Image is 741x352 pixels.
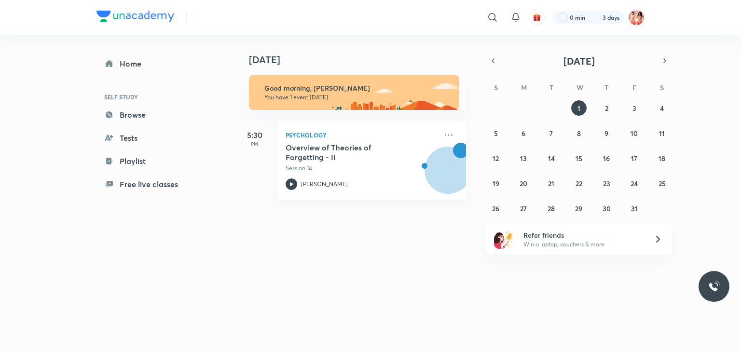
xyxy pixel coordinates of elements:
[627,125,642,141] button: October 10, 2025
[627,100,642,116] button: October 3, 2025
[494,230,513,249] img: referral
[493,154,499,163] abbr: October 12, 2025
[627,150,642,166] button: October 17, 2025
[493,179,499,188] abbr: October 19, 2025
[599,201,614,216] button: October 30, 2025
[627,201,642,216] button: October 31, 2025
[96,54,208,73] a: Home
[591,13,601,22] img: streak
[96,89,208,105] h6: SELF STUDY
[523,240,642,249] p: Win a laptop, vouchers & more
[604,83,608,92] abbr: Thursday
[603,179,610,188] abbr: October 23, 2025
[575,204,582,213] abbr: October 29, 2025
[659,154,665,163] abbr: October 18, 2025
[599,100,614,116] button: October 2, 2025
[548,204,555,213] abbr: October 28, 2025
[533,13,541,22] img: avatar
[516,150,531,166] button: October 13, 2025
[488,150,504,166] button: October 12, 2025
[599,176,614,191] button: October 23, 2025
[571,201,587,216] button: October 29, 2025
[654,150,670,166] button: October 18, 2025
[249,75,459,110] img: morning
[488,125,504,141] button: October 5, 2025
[632,104,636,113] abbr: October 3, 2025
[544,201,559,216] button: October 28, 2025
[494,129,498,138] abbr: October 5, 2025
[631,204,638,213] abbr: October 31, 2025
[96,105,208,124] a: Browse
[599,150,614,166] button: October 16, 2025
[264,94,451,101] p: You have 1 event [DATE]
[654,125,670,141] button: October 11, 2025
[96,151,208,171] a: Playlist
[96,11,174,22] img: Company Logo
[286,164,437,173] p: Session 14
[521,129,525,138] abbr: October 6, 2025
[576,179,582,188] abbr: October 22, 2025
[660,104,664,113] abbr: October 4, 2025
[631,154,637,163] abbr: October 17, 2025
[563,54,595,68] span: [DATE]
[492,204,499,213] abbr: October 26, 2025
[659,129,665,138] abbr: October 11, 2025
[577,129,581,138] abbr: October 8, 2025
[544,150,559,166] button: October 14, 2025
[603,154,610,163] abbr: October 16, 2025
[96,175,208,194] a: Free live classes
[520,204,527,213] abbr: October 27, 2025
[654,176,670,191] button: October 25, 2025
[548,154,555,163] abbr: October 14, 2025
[516,125,531,141] button: October 6, 2025
[571,100,587,116] button: October 1, 2025
[577,104,580,113] abbr: October 1, 2025
[500,54,658,68] button: [DATE]
[604,129,608,138] abbr: October 9, 2025
[235,141,274,147] p: PM
[603,204,611,213] abbr: October 30, 2025
[488,201,504,216] button: October 26, 2025
[627,176,642,191] button: October 24, 2025
[549,83,553,92] abbr: Tuesday
[631,129,638,138] abbr: October 10, 2025
[576,154,582,163] abbr: October 15, 2025
[548,179,554,188] abbr: October 21, 2025
[520,179,527,188] abbr: October 20, 2025
[286,143,406,162] h5: Overview of Theories of Forgetting - II
[425,152,471,198] img: Avatar
[96,128,208,148] a: Tests
[516,176,531,191] button: October 20, 2025
[571,125,587,141] button: October 8, 2025
[529,10,545,25] button: avatar
[571,150,587,166] button: October 15, 2025
[605,104,608,113] abbr: October 2, 2025
[549,129,553,138] abbr: October 7, 2025
[249,54,476,66] h4: [DATE]
[631,179,638,188] abbr: October 24, 2025
[654,100,670,116] button: October 4, 2025
[544,125,559,141] button: October 7, 2025
[571,176,587,191] button: October 22, 2025
[286,129,437,141] p: Psychology
[659,179,666,188] abbr: October 25, 2025
[235,129,274,141] h5: 5:30
[544,176,559,191] button: October 21, 2025
[264,84,451,93] h6: Good morning, [PERSON_NAME]
[632,83,636,92] abbr: Friday
[96,11,174,25] a: Company Logo
[628,9,645,26] img: Rashi Gupta
[494,83,498,92] abbr: Sunday
[708,281,720,292] img: ttu
[599,125,614,141] button: October 9, 2025
[520,154,527,163] abbr: October 13, 2025
[488,176,504,191] button: October 19, 2025
[660,83,664,92] abbr: Saturday
[523,230,642,240] h6: Refer friends
[576,83,583,92] abbr: Wednesday
[301,180,348,189] p: [PERSON_NAME]
[521,83,527,92] abbr: Monday
[516,201,531,216] button: October 27, 2025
